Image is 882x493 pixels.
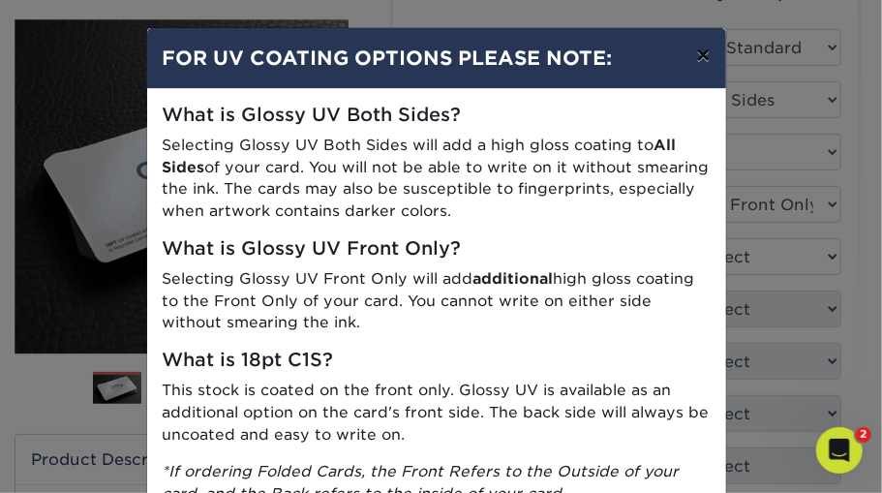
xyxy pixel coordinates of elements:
[681,28,725,82] button: ×
[473,269,554,288] strong: additional
[163,135,711,223] p: Selecting Glossy UV Both Sides will add a high gloss coating to of your card. You will not be abl...
[816,427,863,474] iframe: Intercom live chat
[163,380,711,446] p: This stock is coated on the front only. Glossy UV is available as an additional option on the car...
[163,238,711,261] h5: What is Glossy UV Front Only?
[163,268,711,334] p: Selecting Glossy UV Front Only will add high gloss coating to the Front Only of your card. You ca...
[163,105,711,127] h5: What is Glossy UV Both Sides?
[163,350,711,372] h5: What is 18pt C1S?
[163,44,711,73] h4: FOR UV COATING OPTIONS PLEASE NOTE:
[163,136,677,176] strong: All Sides
[856,427,871,443] span: 2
